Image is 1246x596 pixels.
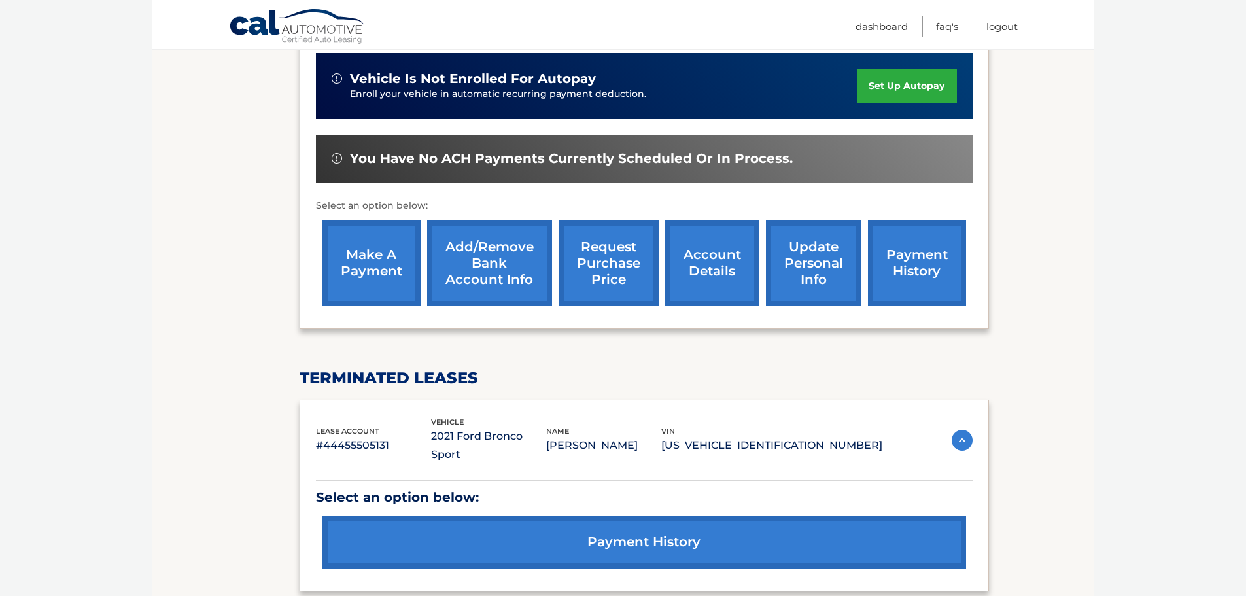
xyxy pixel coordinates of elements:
p: #44455505131 [316,436,431,455]
a: Add/Remove bank account info [427,220,552,306]
p: [PERSON_NAME] [546,436,661,455]
a: set up autopay [857,69,956,103]
a: Logout [986,16,1018,37]
span: vehicle [431,417,464,427]
span: vin [661,427,675,436]
img: alert-white.svg [332,73,342,84]
p: Enroll your vehicle in automatic recurring payment deduction. [350,87,857,101]
a: account details [665,220,759,306]
p: Select an option below: [316,486,973,509]
a: payment history [868,220,966,306]
h2: terminated leases [300,368,989,388]
p: 2021 Ford Bronco Sport [431,427,546,464]
a: make a payment [322,220,421,306]
p: Select an option below: [316,198,973,214]
img: accordion-active.svg [952,430,973,451]
a: payment history [322,516,966,569]
a: update personal info [766,220,861,306]
img: alert-white.svg [332,153,342,164]
span: You have no ACH payments currently scheduled or in process. [350,150,793,167]
p: [US_VEHICLE_IDENTIFICATION_NUMBER] [661,436,882,455]
span: vehicle is not enrolled for autopay [350,71,596,87]
a: Cal Automotive [229,9,366,46]
span: lease account [316,427,379,436]
a: request purchase price [559,220,659,306]
a: Dashboard [856,16,908,37]
span: name [546,427,569,436]
a: FAQ's [936,16,958,37]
